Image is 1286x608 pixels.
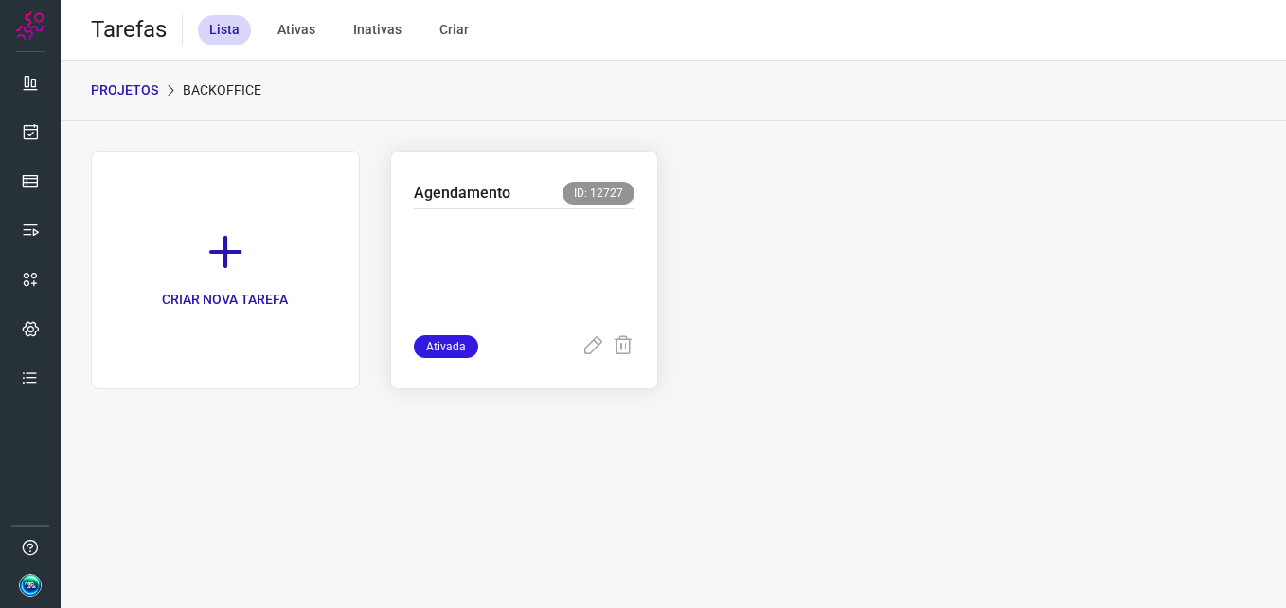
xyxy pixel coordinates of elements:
p: CRIAR NOVA TAREFA [162,290,288,310]
div: Lista [198,15,251,45]
h2: Tarefas [91,16,167,44]
img: Logo [16,11,45,40]
p: Backoffice [183,80,261,100]
span: Ativada [414,335,478,358]
p: PROJETOS [91,80,158,100]
img: d1faacb7788636816442e007acca7356.jpg [19,574,42,597]
div: Ativas [266,15,327,45]
p: Agendamento [414,182,510,205]
a: CRIAR NOVA TAREFA [91,151,360,389]
span: ID: 12727 [563,182,634,205]
div: Criar [428,15,480,45]
div: Inativas [342,15,413,45]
